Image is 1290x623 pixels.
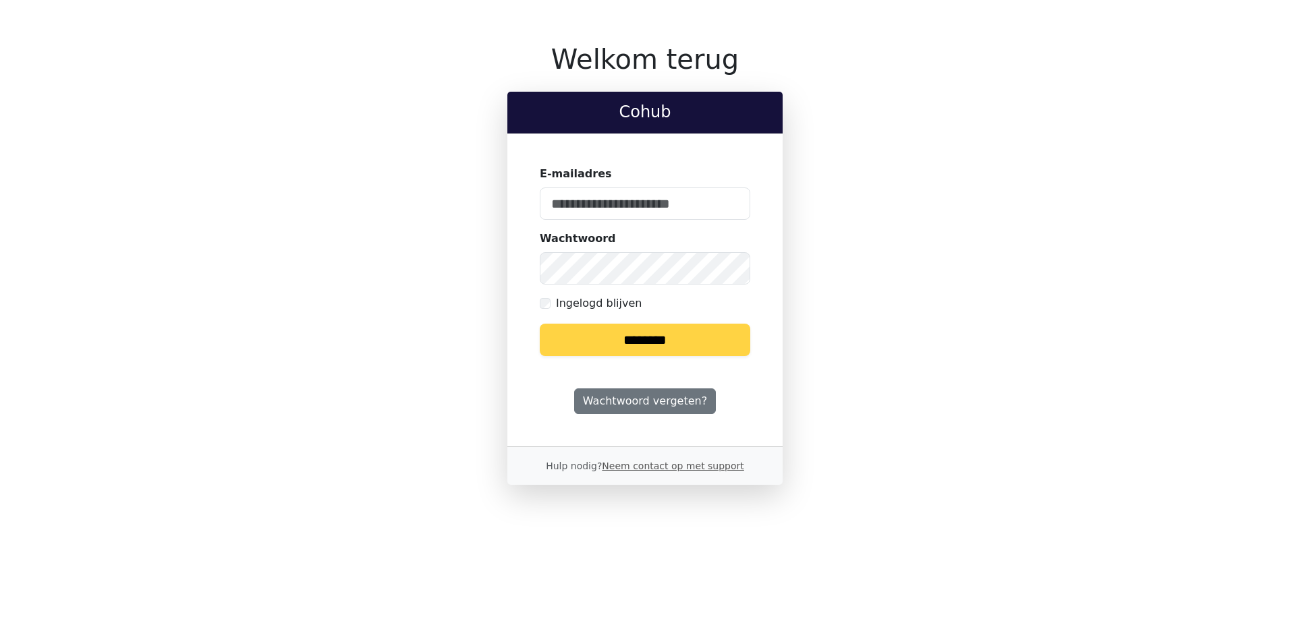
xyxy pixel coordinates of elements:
small: Hulp nodig? [546,461,744,471]
label: E-mailadres [540,166,612,182]
label: Ingelogd blijven [556,295,642,311]
h2: Cohub [518,102,772,122]
a: Wachtwoord vergeten? [574,388,716,414]
label: Wachtwoord [540,231,616,247]
a: Neem contact op met support [602,461,744,471]
h1: Welkom terug [507,43,783,76]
